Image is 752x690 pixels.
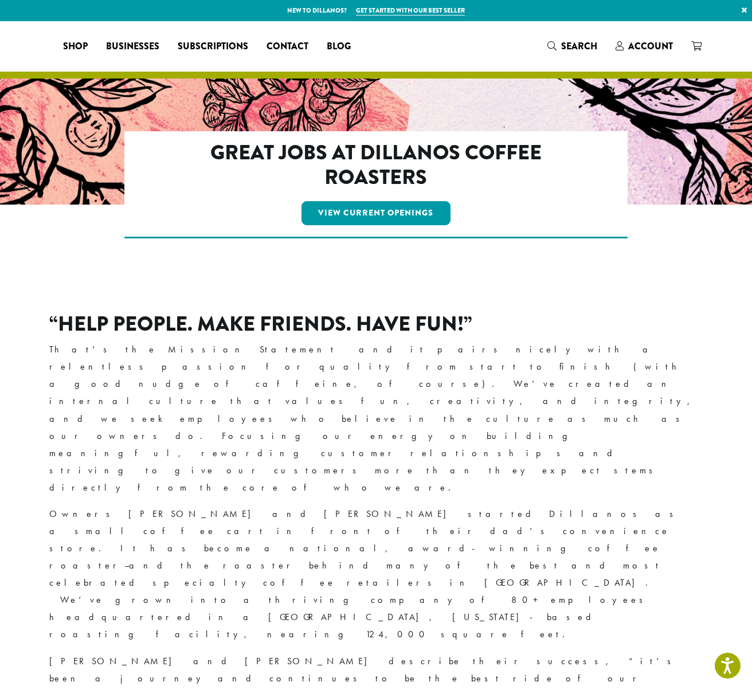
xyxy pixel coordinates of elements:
span: Businesses [106,40,159,54]
span: Shop [63,40,88,54]
h2: Great Jobs at Dillanos Coffee Roasters [174,140,578,190]
p: Owners [PERSON_NAME] and [PERSON_NAME] started Dillanos as a small coffee cart in front of their ... [49,505,703,644]
span: Contact [267,40,308,54]
span: Blog [327,40,351,54]
a: Search [538,37,606,56]
a: Shop [54,37,97,56]
span: Search [561,40,597,53]
h2: “Help People. Make Friends. Have Fun!” [49,312,703,336]
span: Account [628,40,673,53]
span: Subscriptions [178,40,248,54]
a: View Current Openings [301,201,451,225]
p: That’s the Mission Statement and it pairs nicely with a relentless passion for quality from start... [49,341,703,496]
a: Get started with our best seller [356,6,465,15]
